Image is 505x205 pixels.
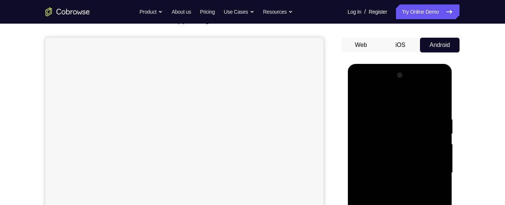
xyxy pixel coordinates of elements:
a: Try Online Demo [396,4,460,19]
span: / [364,7,366,16]
button: iOS [381,38,420,52]
a: Go to the home page [45,7,90,16]
a: Pricing [200,4,215,19]
button: Android [420,38,460,52]
button: Web [341,38,381,52]
a: About us [172,4,191,19]
a: Register [369,4,387,19]
a: Log In [348,4,361,19]
button: Product [140,4,163,19]
button: Resources [263,4,293,19]
button: Use Cases [224,4,254,19]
